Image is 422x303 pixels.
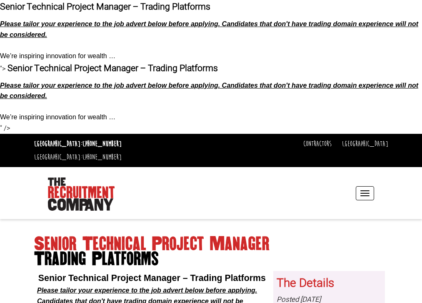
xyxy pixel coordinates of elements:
span: Trading Platforms [34,251,388,266]
span: Senior Technical Project Manager – Trading Platforms [7,62,218,75]
a: [PHONE_NUMBER] [82,139,122,148]
a: [GEOGRAPHIC_DATA] [342,139,388,148]
h1: Senior Technical Project Manager [34,236,388,266]
h3: The Details [277,277,382,290]
li: [GEOGRAPHIC_DATA]: [32,150,124,164]
a: Contractors [303,139,332,148]
img: The Recruitment Company [48,177,115,211]
li: [GEOGRAPHIC_DATA]: [32,137,124,150]
span: Senior Technical Project Manager – Trading Platforms [38,273,266,283]
a: [PHONE_NUMBER] [82,153,122,162]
